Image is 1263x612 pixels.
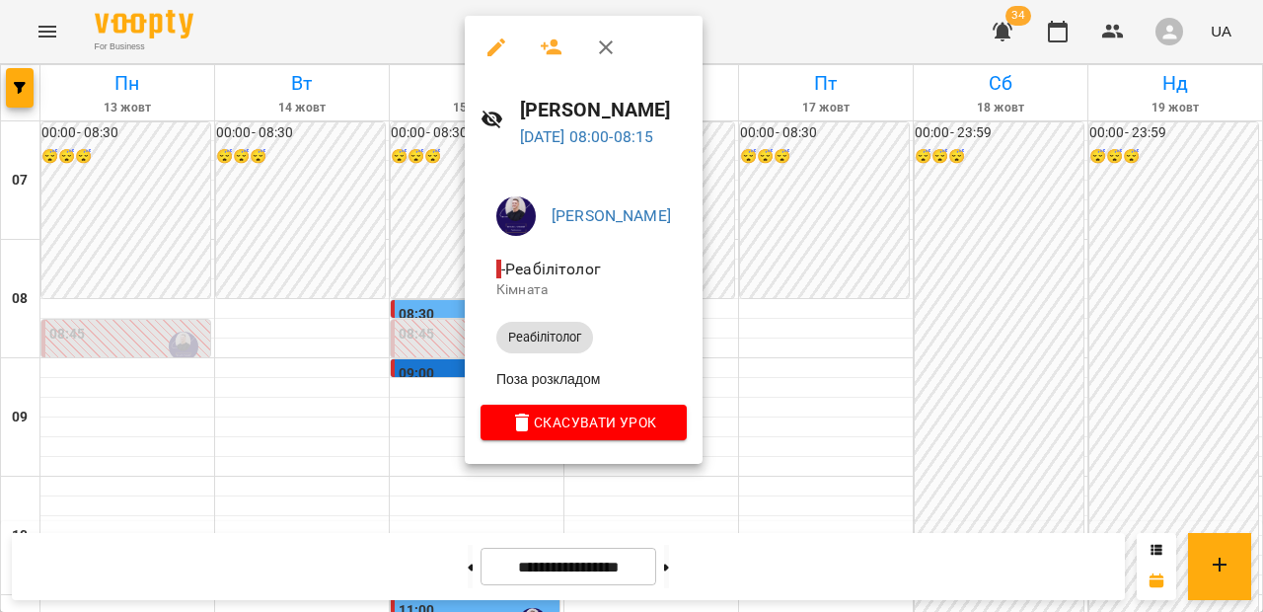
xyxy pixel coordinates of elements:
span: - Реабілітолог [496,260,605,278]
span: Скасувати Урок [496,411,671,434]
p: Кімната [496,280,671,300]
span: Реабілітолог [496,329,593,346]
li: Поза розкладом [481,361,687,397]
h6: [PERSON_NAME] [520,95,687,125]
a: [PERSON_NAME] [552,206,671,225]
img: 5dd6b2c26b5001a2a5a02b8ae75cbbce.jpeg [496,196,536,236]
button: Скасувати Урок [481,405,687,440]
a: [DATE] 08:00-08:15 [520,127,654,146]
